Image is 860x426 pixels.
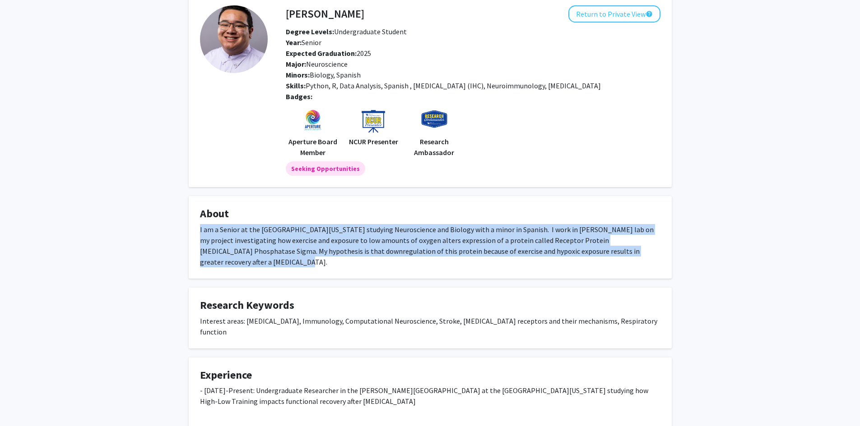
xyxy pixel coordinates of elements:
[286,27,334,36] b: Degree Levels:
[7,385,38,419] iframe: Chat
[306,81,601,90] span: Python, R, Data Analysis, Spanish , [MEDICAL_DATA] (IHC), Neuroimmunology, [MEDICAL_DATA]
[200,207,660,220] h4: About
[286,136,340,158] p: Aperture Board Member
[286,49,357,58] b: Expected Graduation:
[286,38,321,47] span: Senior
[299,109,326,136] img: aperture_board_member.png
[200,5,268,73] img: Profile Picture
[286,49,371,58] span: 2025
[407,136,461,158] p: Research Ambassador
[306,60,348,69] span: Neuroscience
[421,109,448,136] img: research_ambassador.png
[349,136,398,147] p: NCUR Presenter
[200,316,660,337] div: Interest areas: [MEDICAL_DATA], Immunology, Computational Neuroscience, Stroke, [MEDICAL_DATA] re...
[286,38,302,47] b: Year:
[200,385,660,407] p: - [DATE]-Present: Undergraduate Researcher in the [PERSON_NAME][GEOGRAPHIC_DATA] at the [GEOGRAPH...
[568,5,660,23] button: Return to Private View
[286,27,407,36] span: Undergraduate Student
[286,70,310,79] b: Minors:
[286,60,306,69] b: Major:
[286,81,306,90] b: Skills:
[310,70,361,79] span: Biology, Spanish
[286,161,365,176] mat-chip: Seeking Opportunities
[200,369,660,382] h4: Experience
[200,299,660,312] h4: Research Keywords
[286,92,312,101] b: Badges:
[646,9,653,19] mat-icon: help
[200,224,660,267] div: I am a Senior at the [GEOGRAPHIC_DATA][US_STATE] studying Neuroscience and Biology with a minor i...
[286,5,364,22] h4: [PERSON_NAME]
[360,109,387,136] img: NCUR_presenter.png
